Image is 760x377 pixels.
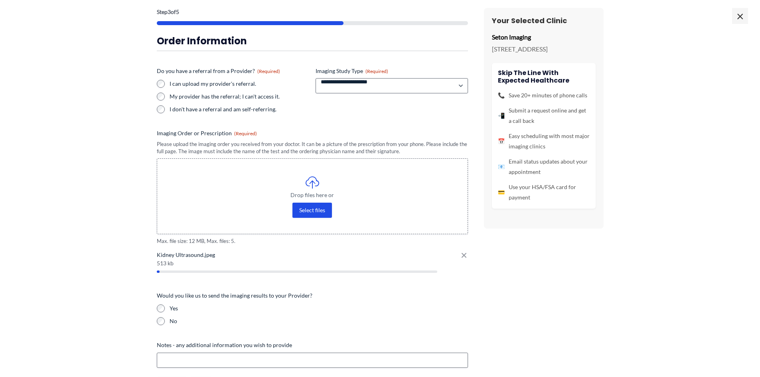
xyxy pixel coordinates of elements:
[157,341,468,349] label: Notes - any additional information you wish to provide
[498,131,590,152] li: Easy scheduling with most major imaging clinics
[176,8,179,15] span: 5
[234,130,257,136] span: (Required)
[170,105,309,113] label: I don't have a referral and am self-referring.
[157,251,468,259] span: Kidney Ultrasound.jpeg
[498,111,505,121] span: 📲
[498,90,590,101] li: Save 20+ minutes of phone calls
[498,187,505,197] span: 💳
[492,16,596,25] h3: Your Selected Clinic
[170,93,309,101] label: My provider has the referral; I can't access it.
[732,8,748,24] span: ×
[498,182,590,203] li: Use your HSA/FSA card for payment
[157,292,312,300] legend: Would you like us to send the imaging results to your Provider?
[170,80,309,88] label: I can upload my provider's referral.
[498,156,590,177] li: Email status updates about your appointment
[157,261,468,266] span: 513 kb
[459,250,469,261] a: Cancel
[170,317,468,325] label: No
[170,304,468,312] label: Yes
[498,105,590,126] li: Submit a request online and get a call back
[257,68,280,74] span: (Required)
[498,136,505,146] span: 📅
[365,68,388,74] span: (Required)
[157,237,468,245] span: Max. file size: 12 MB, Max. files: 5.
[157,9,468,15] p: Step of
[168,8,171,15] span: 3
[157,67,280,75] legend: Do you have a referral from a Provider?
[157,140,468,155] div: Please upload the imaging order you received from your doctor. It can be a picture of the prescri...
[492,31,596,43] p: Seton Imaging
[173,192,452,198] span: Drop files here or
[157,129,468,137] label: Imaging Order or Prescription
[498,90,505,101] span: 📞
[157,35,468,47] h3: Order Information
[498,69,590,84] h4: Skip the line with Expected Healthcare
[292,203,332,218] button: select files, imaging order or prescription(required)
[492,43,596,55] p: [STREET_ADDRESS]
[316,67,468,75] label: Imaging Study Type
[498,162,505,172] span: 📧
